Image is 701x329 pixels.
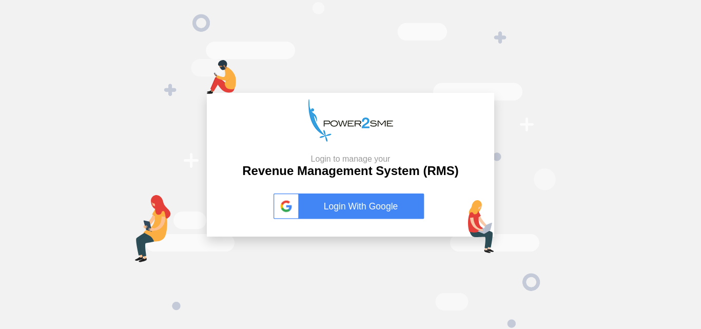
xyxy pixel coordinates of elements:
[207,60,236,94] img: mob-login.png
[135,195,171,262] img: tab-login.png
[270,183,431,230] button: Login With Google
[274,193,427,219] a: Login With Google
[308,99,393,142] img: p2s_logo.png
[242,154,458,164] small: Login to manage your
[242,154,458,179] h2: Revenue Management System (RMS)
[468,200,494,253] img: lap-login.png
